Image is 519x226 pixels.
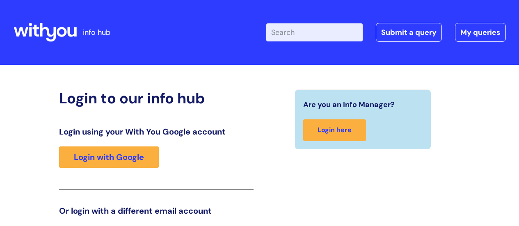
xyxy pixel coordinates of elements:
[83,26,110,39] p: info hub
[59,146,159,168] a: Login with Google
[455,23,506,42] a: My queries
[303,119,366,141] a: Login here
[59,89,254,107] h2: Login to our info hub
[266,23,363,41] input: Search
[59,206,254,216] h3: Or login with a different email account
[376,23,442,42] a: Submit a query
[303,98,395,111] span: Are you an Info Manager?
[59,127,254,137] h3: Login using your With You Google account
